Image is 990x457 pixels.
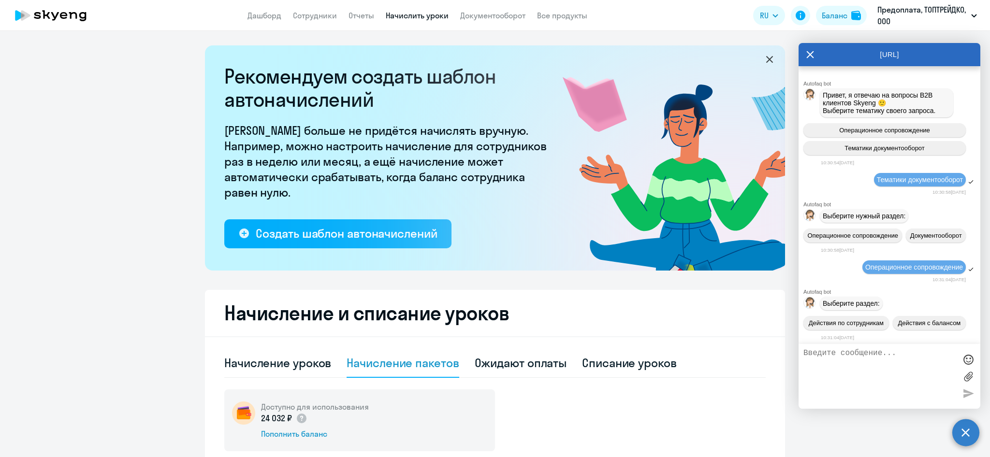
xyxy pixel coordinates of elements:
[822,10,847,21] div: Баланс
[261,428,369,439] div: Пополнить баланс
[803,316,889,330] button: Действия по сотрудникам
[349,11,374,20] a: Отчеты
[804,297,816,311] img: bot avatar
[851,11,861,20] img: balance
[803,201,980,207] div: Autofaq bot
[224,65,553,111] h2: Рекомендуем создать шаблон автоначислений
[816,6,867,25] button: Балансbalance
[293,11,337,20] a: Сотрудники
[460,11,525,20] a: Документооборот
[804,210,816,224] img: bot avatar
[823,300,880,307] span: Выберите раздел:
[224,123,553,200] p: [PERSON_NAME] больше не придётся начислять вручную. Например, можно настроить начисление для сотр...
[844,144,925,152] span: Тематики документооборот
[823,212,905,220] span: Выберите нужный раздел:
[932,277,966,282] time: 10:31:04[DATE]
[803,123,966,137] button: Операционное сопровождение
[261,401,369,412] h5: Доступно для использования
[865,263,963,271] span: Операционное сопровождение
[760,10,769,21] span: RU
[821,247,854,253] time: 10:30:58[DATE]
[873,4,982,27] button: Предоплата, ТОПТРЕЙДКО, ООО
[347,355,459,371] div: Начисление пакетов
[803,141,966,155] button: Тематики документооборот
[386,11,449,20] a: Начислить уроки
[932,189,966,195] time: 10:30:58[DATE]
[910,232,962,239] span: Документооборот
[803,81,980,86] div: Autofaq bot
[893,316,966,330] button: Действия с балансом
[803,289,980,295] div: Autofaq bot
[898,319,961,327] span: Действия с балансом
[877,176,963,184] span: Тематики документооборот
[537,11,587,20] a: Все продукты
[807,232,898,239] span: Операционное сопровождение
[906,228,966,243] button: Документооборот
[809,319,884,327] span: Действия по сотрудникам
[753,6,785,25] button: RU
[877,4,967,27] p: Предоплата, ТОПТРЕЙДКО, ООО
[224,219,451,248] button: Создать шаблон автоначислений
[256,226,437,241] div: Создать шаблон автоначислений
[821,335,854,340] time: 10:31:04[DATE]
[821,160,854,165] time: 10:30:54[DATE]
[232,401,255,425] img: wallet-circle.png
[961,369,975,384] label: Лимит 10 файлов
[803,228,902,243] button: Операционное сопровождение
[804,89,816,103] img: bot avatar
[823,91,936,114] span: Привет, я отвечаю на вопросы B2B клиентов Skyeng 🙂 Выберите тематику своего запроса.
[247,11,281,20] a: Дашборд
[475,355,567,371] div: Ожидают оплаты
[224,355,331,371] div: Начисление уроков
[582,355,677,371] div: Списание уроков
[224,301,766,325] h2: Начисление и списание уроков
[839,127,930,134] span: Операционное сопровождение
[261,412,307,425] p: 24 032 ₽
